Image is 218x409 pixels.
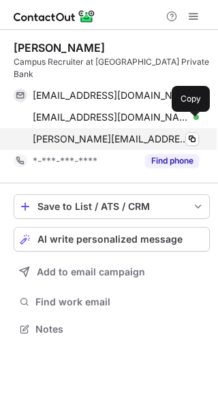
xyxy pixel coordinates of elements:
button: save-profile-one-click [14,194,210,219]
img: ContactOut v5.3.10 [14,8,95,25]
span: [EMAIL_ADDRESS][DOMAIN_NAME] [33,89,189,102]
span: Find work email [35,296,204,308]
span: Notes [35,323,204,335]
button: Add to email campaign [14,260,210,284]
button: AI write personalized message [14,227,210,252]
div: Save to List / ATS / CRM [37,201,186,212]
span: AI write personalized message [37,234,183,245]
span: [PERSON_NAME][EMAIL_ADDRESS][PERSON_NAME][DOMAIN_NAME] [33,133,189,145]
span: [EMAIL_ADDRESS][DOMAIN_NAME] [33,111,189,123]
button: Reveal Button [145,154,199,168]
div: [PERSON_NAME] [14,41,105,55]
div: Campus Recruiter at [GEOGRAPHIC_DATA] Private Bank [14,56,210,80]
span: Add to email campaign [37,267,145,277]
button: Find work email [14,292,210,312]
button: Notes [14,320,210,339]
